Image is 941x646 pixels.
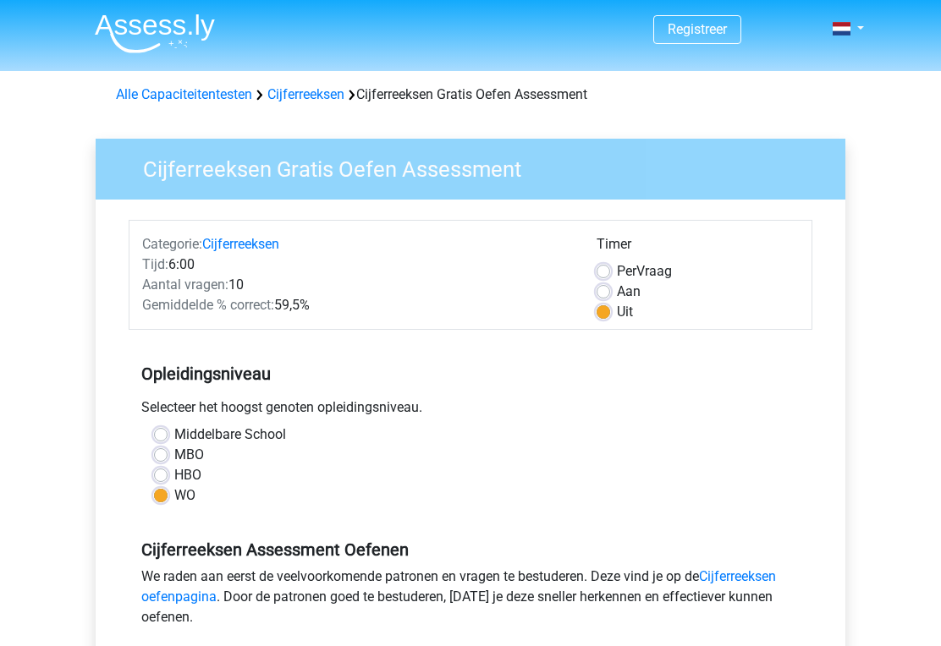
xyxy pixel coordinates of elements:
[123,150,833,183] h3: Cijferreeksen Gratis Oefen Assessment
[116,86,252,102] a: Alle Capaciteitentesten
[141,357,800,391] h5: Opleidingsniveau
[617,302,633,322] label: Uit
[109,85,832,105] div: Cijferreeksen Gratis Oefen Assessment
[142,297,274,313] span: Gemiddelde % correct:
[129,295,584,315] div: 59,5%
[617,263,636,279] span: Per
[95,14,215,53] img: Assessly
[129,255,584,275] div: 6:00
[129,275,584,295] div: 10
[142,256,168,272] span: Tijd:
[129,397,812,424] div: Selecteer het hoogst genoten opleidingsniveau.
[129,567,812,634] div: We raden aan eerst de veelvoorkomende patronen en vragen te bestuderen. Deze vind je op de . Door...
[142,276,228,293] span: Aantal vragen:
[267,86,344,102] a: Cijferreeksen
[174,445,204,465] label: MBO
[597,234,799,261] div: Timer
[142,236,202,252] span: Categorie:
[202,236,279,252] a: Cijferreeksen
[141,539,800,560] h5: Cijferreeksen Assessment Oefenen
[668,21,727,37] a: Registreer
[617,261,672,282] label: Vraag
[174,465,201,485] label: HBO
[617,282,641,302] label: Aan
[174,424,286,445] label: Middelbare School
[174,485,195,506] label: WO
